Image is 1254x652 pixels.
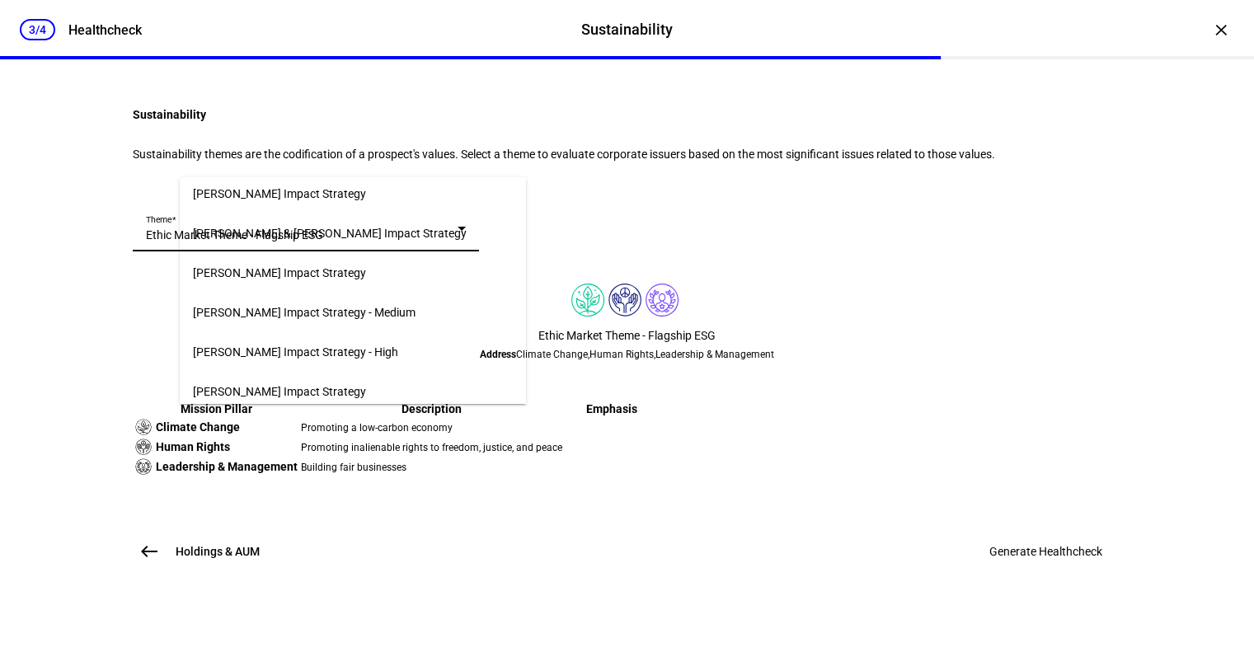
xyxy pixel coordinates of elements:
span: [PERSON_NAME] & [PERSON_NAME] Impact Strategy [193,227,467,240]
span: [PERSON_NAME] Impact Strategy [193,266,366,279]
span: [PERSON_NAME] Impact Strategy [193,187,366,200]
span: [PERSON_NAME] Impact Strategy - Medium [193,306,416,319]
span: [PERSON_NAME] Impact Strategy - High [193,345,398,359]
span: [PERSON_NAME] Impact Strategy [193,385,366,398]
